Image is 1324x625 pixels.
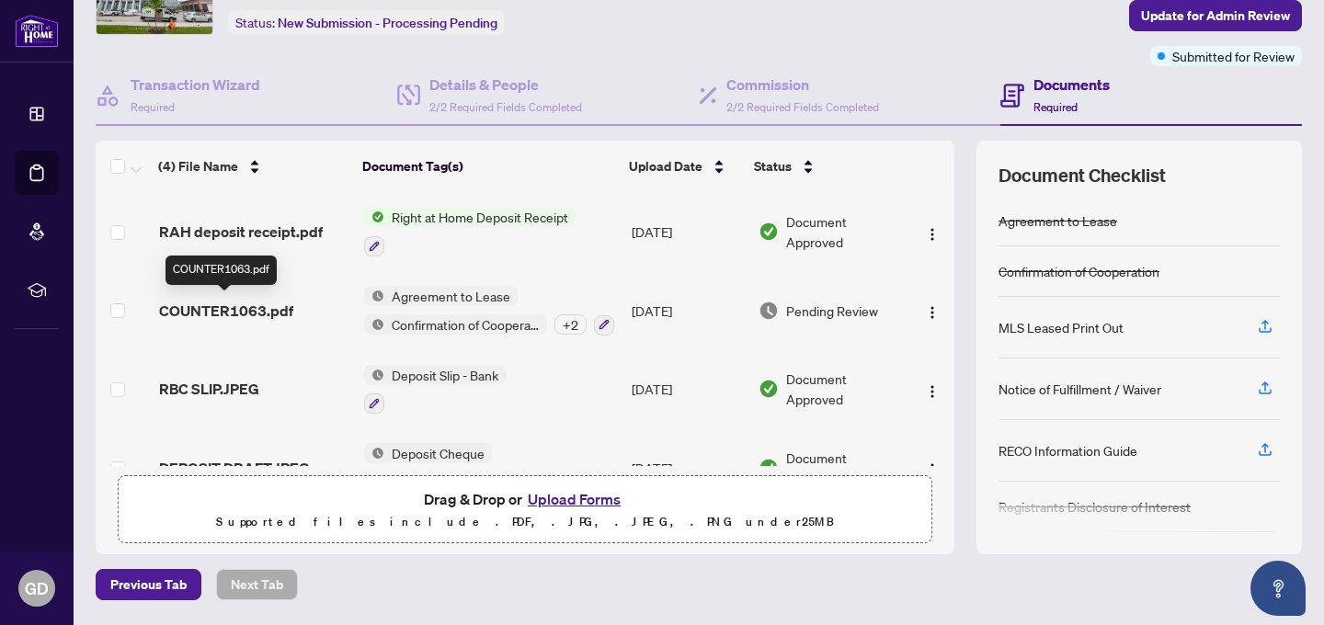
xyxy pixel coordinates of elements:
button: Status IconAgreement to LeaseStatus IconConfirmation of Cooperation+2 [364,286,614,335]
button: Open asap [1250,561,1306,616]
span: 2/2 Required Fields Completed [429,100,582,114]
img: Status Icon [364,365,384,385]
span: 2/2 Required Fields Completed [726,100,879,114]
td: [DATE] [624,271,751,350]
span: Drag & Drop orUpload FormsSupported files include .PDF, .JPG, .JPEG, .PNG under25MB [119,476,931,544]
span: Document Checklist [999,163,1166,188]
div: Registrants Disclosure of Interest [999,496,1191,517]
img: Status Icon [364,443,384,463]
span: RAH deposit receipt.pdf [159,221,323,243]
span: Deposit Cheque [384,443,492,463]
span: Status [754,156,792,176]
span: (4) File Name [158,156,238,176]
span: Document Approved [786,211,902,252]
h4: Documents [1033,74,1110,96]
img: Status Icon [364,314,384,335]
span: New Submission - Processing Pending [278,15,497,31]
span: Required [131,100,175,114]
img: Document Status [759,379,779,399]
div: RECO Information Guide [999,440,1137,460]
button: Logo [918,217,947,246]
span: Required [1033,100,1078,114]
span: RBC SLIP.JPEG [159,378,259,400]
span: Update for Admin Review [1141,1,1290,30]
h4: Transaction Wizard [131,74,260,96]
button: Status IconRight at Home Deposit Receipt [364,207,576,256]
span: Document Approved [786,448,902,488]
img: Logo [925,305,940,320]
h4: Commission [726,74,879,96]
p: Supported files include .PDF, .JPG, .JPEG, .PNG under 25 MB [130,511,920,533]
th: Upload Date [622,141,748,192]
div: COUNTER1063.pdf [165,256,277,285]
img: Logo [925,384,940,399]
button: Upload Forms [522,487,626,511]
span: Previous Tab [110,570,187,599]
span: COUNTER1063.pdf [159,300,293,322]
th: Document Tag(s) [355,141,622,192]
button: Logo [918,453,947,483]
button: Status IconDeposit Slip - Bank [364,365,506,415]
div: Confirmation of Cooperation [999,261,1159,281]
span: Right at Home Deposit Receipt [384,207,576,227]
div: + 2 [554,314,587,335]
span: Upload Date [629,156,702,176]
img: Document Status [759,458,779,478]
span: Drag & Drop or [424,487,626,511]
img: Logo [925,462,940,477]
button: Status IconDeposit Cheque [364,443,492,493]
span: Pending Review [786,301,878,321]
td: [DATE] [624,192,751,271]
div: MLS Leased Print Out [999,317,1124,337]
span: Agreement to Lease [384,286,518,306]
div: Status: [228,10,505,35]
img: Status Icon [364,286,384,306]
button: Logo [918,374,947,403]
button: Logo [918,296,947,325]
th: (4) File Name [151,141,355,192]
span: GD [25,575,49,601]
img: Document Status [759,222,779,242]
button: Next Tab [216,569,298,600]
td: [DATE] [624,350,751,429]
span: Deposit Slip - Bank [384,365,506,385]
span: Document Approved [786,369,902,409]
h4: Details & People [429,74,582,96]
img: Status Icon [364,207,384,227]
span: DEPOSIT DRAFT.JPEG [159,457,310,479]
button: Previous Tab [96,569,201,600]
img: Logo [925,227,940,242]
img: logo [15,14,59,48]
span: Confirmation of Cooperation [384,314,547,335]
th: Status [747,141,904,192]
td: [DATE] [624,428,751,507]
div: Notice of Fulfillment / Waiver [999,379,1161,399]
img: Document Status [759,301,779,321]
div: Agreement to Lease [999,210,1117,231]
span: Submitted for Review [1172,46,1295,66]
